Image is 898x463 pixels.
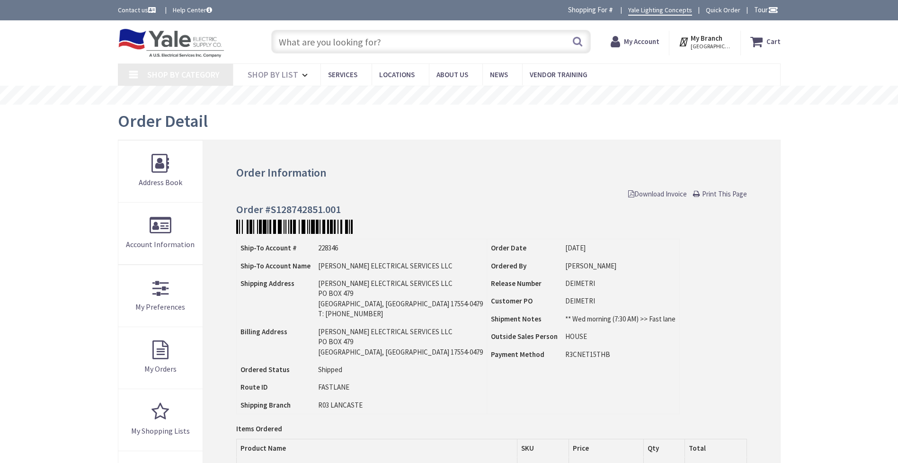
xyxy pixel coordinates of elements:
[561,292,679,310] td: DEIMETRI
[491,279,542,288] strong: Release Number
[561,328,679,345] td: HOUSE
[691,43,731,50] span: [GEOGRAPHIC_DATA], [GEOGRAPHIC_DATA]
[754,5,778,14] span: Tour
[314,257,487,275] td: [PERSON_NAME] ELECTRICAL SERVICES LLC
[491,314,542,323] strong: Shipment Notes
[491,243,526,252] strong: Order Date
[139,178,182,187] span: Address Book
[766,33,781,50] strong: Cart
[628,189,687,199] a: Download Invoice
[147,69,220,80] span: Shop By Category
[236,167,747,179] h3: Order Information
[118,141,203,202] a: Address Book
[118,203,203,264] a: Account Information
[318,278,483,319] div: [PERSON_NAME] ELECTRICAL SERVICES LLC PO BOX 479 [GEOGRAPHIC_DATA], [GEOGRAPHIC_DATA] 17554-0479 ...
[118,112,208,131] h1: Order Detail
[628,5,692,16] a: Yale Lighting Concepts
[314,361,487,378] td: Shipped
[565,349,676,359] li: R3CNET15THB
[693,189,747,199] a: Print This Page
[144,364,177,374] span: My Orders
[118,389,203,451] a: My Shopping Lists
[436,70,468,79] span: About Us
[236,424,282,433] strong: Items Ordered
[561,275,679,292] td: DEIMETRI
[126,240,195,249] span: Account Information
[271,30,591,53] input: What are you looking for?
[611,33,659,50] a: My Account
[237,439,517,457] th: Product Name
[678,33,731,50] div: My Branch [GEOGRAPHIC_DATA], [GEOGRAPHIC_DATA]
[173,5,212,15] a: Help Center
[314,239,487,257] td: 228346
[644,439,685,457] th: Qty
[240,401,291,410] strong: Shipping Branch
[236,220,353,234] img: Kj8qPyglQcAsZooE19B1owAAAAASUVORK5CYII=
[240,279,294,288] strong: Shipping Address
[517,439,569,457] th: SKU
[691,34,722,43] strong: My Branch
[609,5,613,14] strong: #
[135,302,185,312] span: My Preferences
[530,70,587,79] span: Vendor Training
[118,327,203,389] a: My Orders
[248,69,298,80] span: Shop By List
[118,5,158,15] a: Contact us
[624,37,659,46] strong: My Account
[685,439,747,457] th: Total
[131,426,190,436] span: My Shopping Lists
[318,327,483,357] div: [PERSON_NAME] ELECTRICAL SERVICES LLC PO BOX 479 [GEOGRAPHIC_DATA], [GEOGRAPHIC_DATA] 17554-0479
[240,365,290,374] strong: Ordered Status
[561,310,679,328] td: ** Wed morning (7:30 AM) >> Fast lane
[379,70,415,79] span: Locations
[236,204,747,215] h4: Order #S128742851.001
[561,257,679,275] td: [PERSON_NAME]
[240,261,311,270] strong: Ship-To Account Name
[240,243,297,252] strong: Ship-To Account #
[240,327,287,336] strong: Billing Address
[328,70,357,79] span: Services
[750,33,781,50] a: Cart
[491,261,526,270] strong: Ordered By
[706,5,740,15] a: Quick Order
[561,239,679,257] td: [DATE]
[118,265,203,327] a: My Preferences
[569,439,644,457] th: Price
[240,383,268,392] strong: Route ID
[491,350,544,359] strong: Payment Method
[314,378,487,396] td: FASTLANE
[628,189,687,198] span: Download Invoice
[490,70,508,79] span: News
[568,5,607,14] span: Shopping For
[491,296,533,305] strong: Customer PO
[118,28,225,58] img: Yale Electric Supply Co.
[314,396,487,414] td: R03 LANCASTE
[702,189,747,198] span: Print This Page
[491,332,558,341] strong: Outside Sales Person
